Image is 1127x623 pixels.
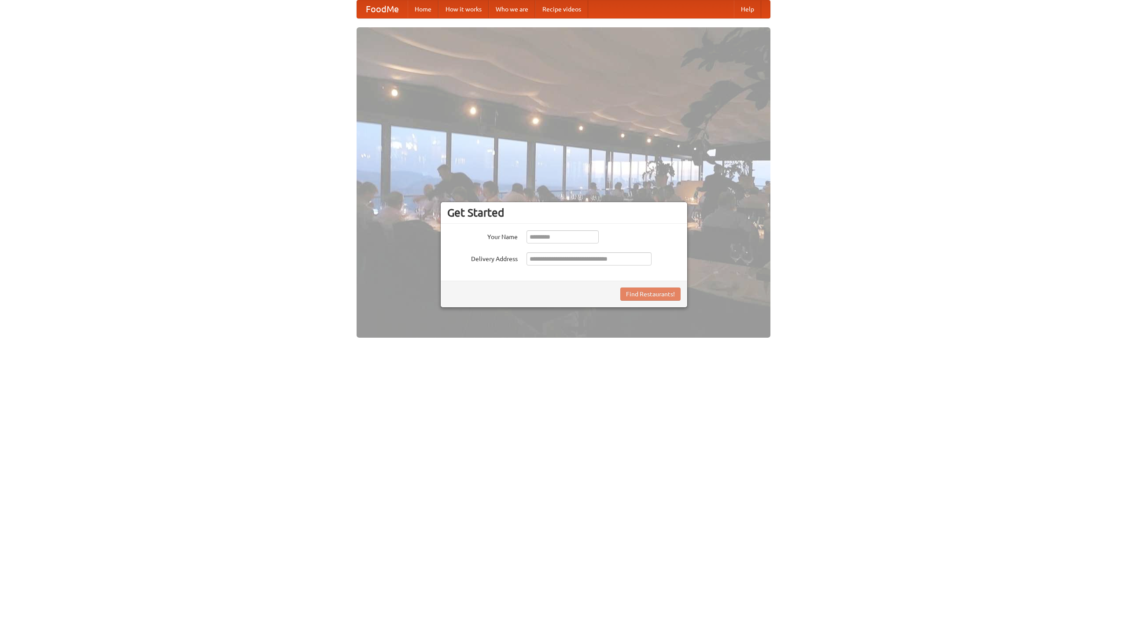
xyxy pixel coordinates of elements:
button: Find Restaurants! [620,288,681,301]
label: Delivery Address [447,252,518,263]
a: FoodMe [357,0,408,18]
h3: Get Started [447,206,681,219]
a: Who we are [489,0,535,18]
label: Your Name [447,230,518,241]
a: How it works [438,0,489,18]
a: Home [408,0,438,18]
a: Recipe videos [535,0,588,18]
a: Help [734,0,761,18]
